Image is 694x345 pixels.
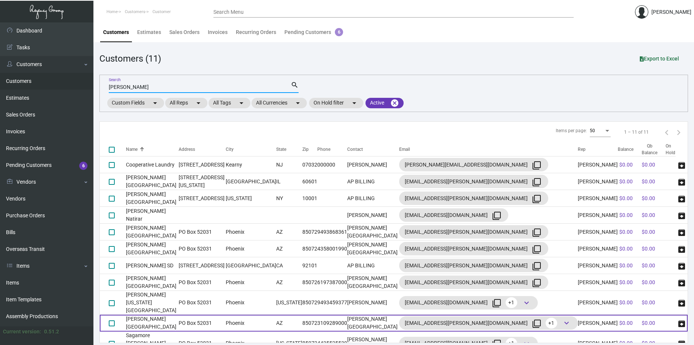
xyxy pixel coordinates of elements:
td: Phoenix [226,315,276,332]
span: 50 [590,128,595,133]
td: [PERSON_NAME] [578,207,618,224]
td: AP BILLING [347,257,399,274]
td: [PERSON_NAME] [GEOGRAPHIC_DATA] [347,315,399,332]
div: Address [179,146,225,153]
button: Next page [673,126,685,138]
td: AP BILLING [347,190,399,207]
td: 60601 [302,173,317,190]
div: Estimates [137,28,161,36]
span: archive [677,279,686,287]
div: City [226,146,234,153]
mat-icon: filter_none [492,211,501,220]
td: PO Box 52031 [179,240,225,257]
button: archive [676,276,688,288]
td: 000000 [317,156,347,173]
div: Contact [347,146,363,153]
td: Phoenix [226,291,276,315]
span: archive [677,195,686,203]
span: archive [677,161,686,170]
td: CA [276,257,302,274]
td: [PERSON_NAME][GEOGRAPHIC_DATA] [126,240,179,257]
mat-icon: filter_none [532,279,541,287]
div: City [226,146,276,153]
td: [US_STATE] [276,291,302,315]
td: 9493868361 [317,224,347,240]
div: Contact [347,146,399,153]
mat-chip: On Hold filter [309,98,363,108]
span: Export to Excel [640,56,679,62]
div: 0.51.2 [44,328,59,336]
div: [EMAIL_ADDRESS][PERSON_NAME][DOMAIN_NAME] [405,243,543,255]
div: Address [179,146,195,153]
div: Zip [302,146,317,153]
div: [EMAIL_ADDRESS][PERSON_NAME][DOMAIN_NAME] [405,226,543,238]
div: Items per page: [556,127,587,134]
th: On Hold [666,143,676,156]
div: Zip [302,146,309,153]
td: NY [276,190,302,207]
mat-icon: search [291,81,299,90]
span: Customers [125,9,145,14]
td: [PERSON_NAME] [347,207,399,224]
button: archive [676,243,688,255]
button: archive [676,175,688,187]
div: Phone [317,146,330,153]
td: PO Box 52031 [179,224,225,240]
td: $0.00 [640,291,666,315]
td: PO Box 52031 [179,291,225,315]
td: [STREET_ADDRESS] [179,190,225,207]
span: keyboard_arrow_down [522,298,531,307]
div: [PERSON_NAME][EMAIL_ADDRESS][DOMAIN_NAME] [405,159,543,171]
span: $0.00 [619,195,633,201]
mat-chip: Active [365,98,404,108]
td: [PERSON_NAME] [GEOGRAPHIC_DATA] [347,274,399,291]
button: archive [676,317,688,329]
div: Balance [618,146,640,153]
td: 3109289000 [317,315,347,332]
span: archive [677,299,686,308]
mat-chip: All Reps [165,98,207,108]
td: [PERSON_NAME] [578,173,618,190]
mat-chip: Custom Fields [107,98,164,108]
div: Rep [578,146,586,153]
div: [EMAIL_ADDRESS][PERSON_NAME][DOMAIN_NAME] [405,276,543,288]
td: [PERSON_NAME] [GEOGRAPHIC_DATA] [126,190,179,207]
span: $0.00 [619,162,633,168]
div: Customers (11) [99,52,161,65]
span: archive [677,245,686,254]
mat-icon: filter_none [532,262,541,271]
div: Name [126,146,138,153]
td: [STREET_ADDRESS] [179,156,225,173]
mat-chip: All Currencies [252,98,307,108]
div: [EMAIL_ADDRESS][DOMAIN_NAME] [405,297,532,309]
div: Rep [578,146,618,153]
span: keyboard_arrow_down [562,318,571,327]
button: archive [676,209,688,221]
td: NJ [276,156,302,173]
button: archive [676,259,688,271]
th: Email [399,143,578,156]
td: [PERSON_NAME] [GEOGRAPHIC_DATA] [347,224,399,240]
td: [US_STATE] [226,190,276,207]
span: $0.00 [619,299,633,305]
div: [EMAIL_ADDRESS][DOMAIN_NAME] [405,209,503,221]
td: [PERSON_NAME] [GEOGRAPHIC_DATA] [126,224,179,240]
td: [PERSON_NAME] [GEOGRAPHIC_DATA] [126,274,179,291]
td: [PERSON_NAME] [578,240,618,257]
div: State [276,146,286,153]
td: AP BILLING [347,173,399,190]
td: [PERSON_NAME] [GEOGRAPHIC_DATA] [126,173,179,190]
td: 85072 [302,291,317,315]
span: $0.00 [619,246,633,252]
mat-icon: filter_none [532,228,541,237]
td: [PERSON_NAME] [578,291,618,315]
td: [PERSON_NAME] [US_STATE][GEOGRAPHIC_DATA] [126,291,179,315]
td: 85072 [302,224,317,240]
span: archive [677,211,686,220]
td: [PERSON_NAME] [578,257,618,274]
td: [PERSON_NAME] SD [126,257,179,274]
td: 10001 [302,190,317,207]
div: Qb Balance [642,143,664,156]
mat-icon: filter_none [492,299,501,308]
mat-icon: arrow_drop_down [350,99,359,108]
